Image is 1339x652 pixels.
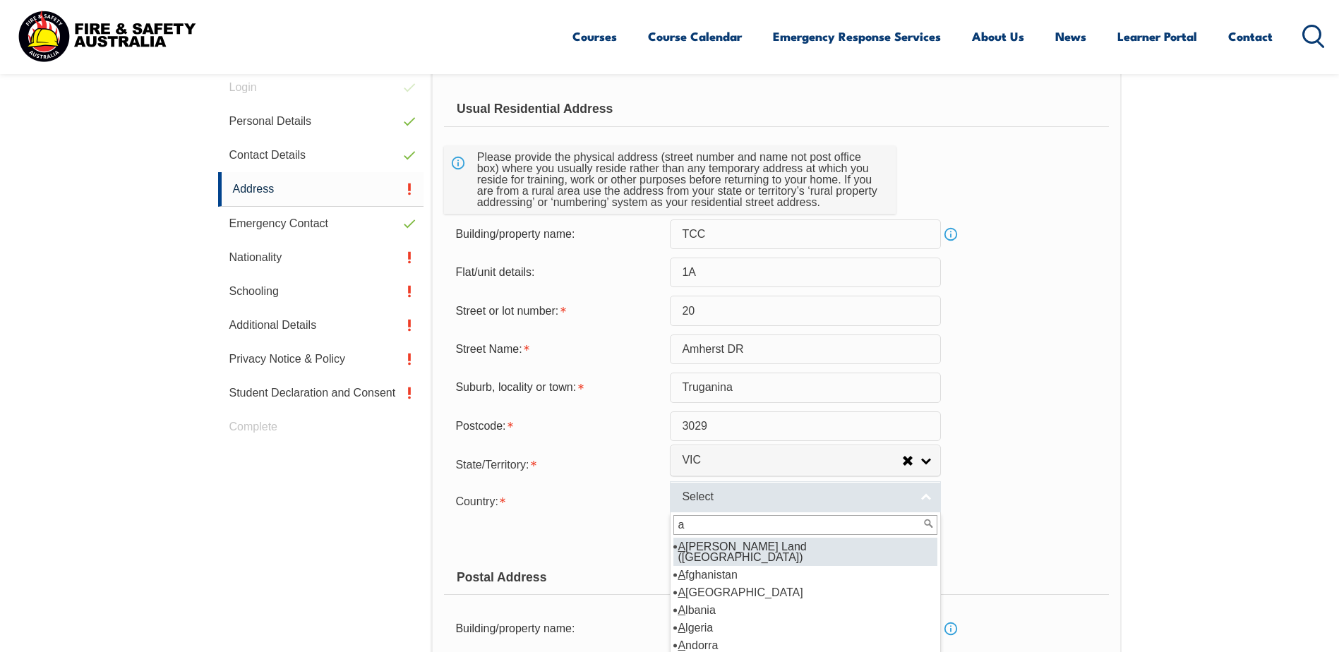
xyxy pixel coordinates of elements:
[678,639,685,651] em: A
[444,221,670,248] div: Building/property name:
[455,459,529,471] span: State/Territory:
[218,207,424,241] a: Emergency Contact
[673,538,937,566] li: [PERSON_NAME] Land ([GEOGRAPHIC_DATA])
[444,449,670,478] div: State/Territory is required.
[472,146,885,214] div: Please provide the physical address (street number and name not post office box) where you usuall...
[218,138,424,172] a: Contact Details
[444,336,670,363] div: Street Name is required.
[1055,18,1086,55] a: News
[673,619,937,636] li: lgeria
[773,18,941,55] a: Emergency Response Services
[218,172,424,207] a: Address
[444,560,1108,595] div: Postal Address
[673,566,937,584] li: fghanistan
[218,376,424,410] a: Student Declaration and Consent
[673,584,937,601] li: [GEOGRAPHIC_DATA]
[444,615,670,642] div: Building/property name:
[972,18,1024,55] a: About Us
[678,541,685,553] em: A
[941,224,961,244] a: Info
[444,259,670,286] div: Flat/unit details:
[218,342,424,376] a: Privacy Notice & Policy
[444,374,670,401] div: Suburb, locality or town is required.
[682,453,902,468] span: VIC
[673,601,937,619] li: lbania
[941,619,961,639] a: Info
[678,586,685,598] em: A
[1117,18,1197,55] a: Learner Portal
[218,308,424,342] a: Additional Details
[648,18,742,55] a: Course Calendar
[678,604,685,616] em: A
[444,297,670,324] div: Street or lot number is required.
[572,18,617,55] a: Courses
[218,274,424,308] a: Schooling
[444,486,670,514] div: Country is required.
[455,495,498,507] span: Country:
[682,490,911,505] span: Select
[678,569,685,581] em: A
[218,241,424,274] a: Nationality
[678,622,685,634] em: A
[218,104,424,138] a: Personal Details
[444,413,670,440] div: Postcode is required.
[444,92,1108,127] div: Usual Residential Address
[1228,18,1273,55] a: Contact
